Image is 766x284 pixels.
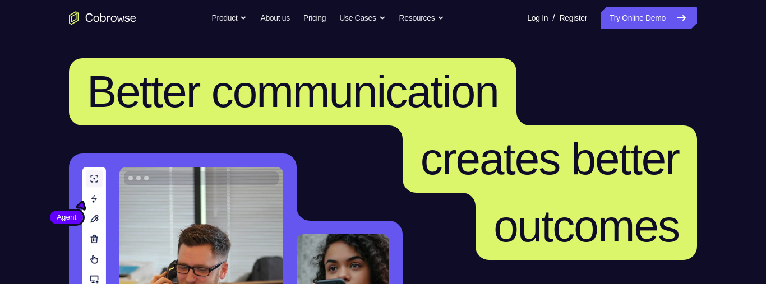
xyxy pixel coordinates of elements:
[552,11,555,25] span: /
[527,7,548,29] a: Log In
[399,7,445,29] button: Resources
[87,67,499,117] span: Better communication
[601,7,697,29] a: Try Online Demo
[212,7,247,29] button: Product
[421,134,679,184] span: creates better
[493,201,679,251] span: outcomes
[560,7,587,29] a: Register
[260,7,289,29] a: About us
[303,7,326,29] a: Pricing
[339,7,385,29] button: Use Cases
[69,11,136,25] a: Go to the home page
